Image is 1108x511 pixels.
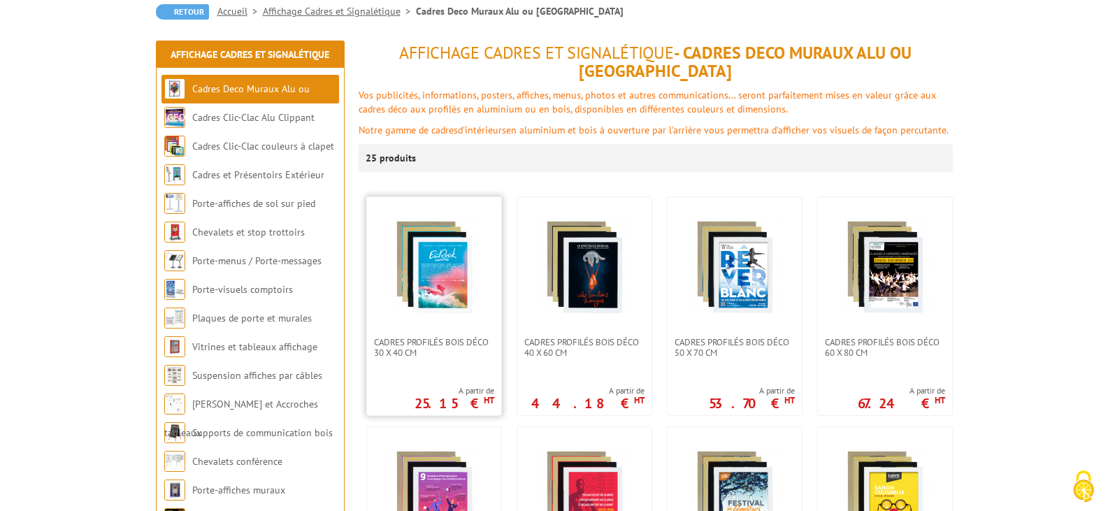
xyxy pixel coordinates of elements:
span: Cadres Profilés Bois Déco 60 x 80 cm [825,337,945,358]
font: d'intérieurs [458,124,506,136]
a: Cadres Deco Muraux Alu ou [GEOGRAPHIC_DATA] [164,82,310,124]
button: Cookies (fenêtre modale) [1059,463,1108,511]
font: en aluminium et bois à ouverture par l'arrière vous permettra d’afficher vos visuels de façon per... [506,124,949,136]
img: Cadres Profilés Bois Déco 30 x 40 cm [385,218,483,316]
a: Cadres Profilés Bois Déco 60 x 80 cm [818,337,952,358]
sup: HT [634,394,645,406]
p: 25 produits [366,144,418,172]
img: Cadres Profilés Bois Déco 50 x 70 cm [686,218,784,316]
a: Chevalets et stop trottoirs [192,226,305,238]
a: Porte-affiches de sol sur pied [192,197,315,210]
li: Cadres Deco Muraux Alu ou [GEOGRAPHIC_DATA] [416,4,624,18]
a: Porte-menus / Porte-messages [192,254,322,267]
img: Suspension affiches par câbles [164,365,185,386]
a: Porte-affiches muraux [192,484,285,496]
span: Cadres Profilés Bois Déco 50 x 70 cm [675,337,795,358]
a: [PERSON_NAME] et Accroches tableaux [164,398,318,439]
img: Porte-visuels comptoirs [164,279,185,300]
p: 67.24 € [858,399,945,408]
sup: HT [484,394,494,406]
img: Cadres et Présentoirs Extérieur [164,164,185,185]
font: Notre gamme de cadres [359,124,458,136]
span: Cadres Profilés Bois Déco 40 x 60 cm [524,337,645,358]
sup: HT [784,394,795,406]
span: A partir de [531,385,645,396]
sup: HT [935,394,945,406]
img: Cadres Profilés Bois Déco 40 x 60 cm [535,218,633,316]
a: Plaques de porte et murales [192,312,312,324]
img: Vitrines et tableaux affichage [164,336,185,357]
span: A partir de [709,385,795,396]
a: Cadres Clic-Clac Alu Clippant [192,111,315,124]
h1: - Cadres Deco Muraux Alu ou [GEOGRAPHIC_DATA] [359,44,953,81]
a: Cadres Profilés Bois Déco 50 x 70 cm [668,337,802,358]
img: Chevalets et stop trottoirs [164,222,185,243]
span: Affichage Cadres et Signalétique [399,42,674,64]
img: Porte-affiches muraux [164,480,185,501]
img: Cadres Clic-Clac couleurs à clapet [164,136,185,157]
p: 44.18 € [531,399,645,408]
img: Chevalets conférence [164,451,185,472]
img: Cimaises et Accroches tableaux [164,394,185,415]
a: Supports de communication bois [192,426,333,439]
img: Plaques de porte et murales [164,308,185,329]
a: Suspension affiches par câbles [192,369,322,382]
img: Cookies (fenêtre modale) [1066,469,1101,504]
a: Affichage Cadres et Signalétique [171,48,329,61]
font: Vos publicités, informations, posters, affiches, menus, photos et autres communications... seront... [359,89,936,115]
img: Porte-affiches de sol sur pied [164,193,185,214]
a: Porte-visuels comptoirs [192,283,293,296]
span: A partir de [415,385,494,396]
a: Cadres Profilés Bois Déco 40 x 60 cm [517,337,652,358]
a: Cadres et Présentoirs Extérieur [192,168,324,181]
img: Porte-menus / Porte-messages [164,250,185,271]
span: Cadres Profilés Bois Déco 30 x 40 cm [374,337,494,358]
a: Retour [156,4,209,20]
a: Affichage Cadres et Signalétique [263,5,416,17]
a: Chevalets conférence [192,455,282,468]
img: Cadres Deco Muraux Alu ou Bois [164,78,185,99]
p: 25.15 € [415,399,494,408]
img: Cadres Profilés Bois Déco 60 x 80 cm [836,218,934,316]
a: Vitrines et tableaux affichage [192,340,317,353]
a: Cadres Clic-Clac couleurs à clapet [192,140,334,152]
p: 53.70 € [709,399,795,408]
span: A partir de [858,385,945,396]
a: Accueil [217,5,263,17]
a: Cadres Profilés Bois Déco 30 x 40 cm [367,337,501,358]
